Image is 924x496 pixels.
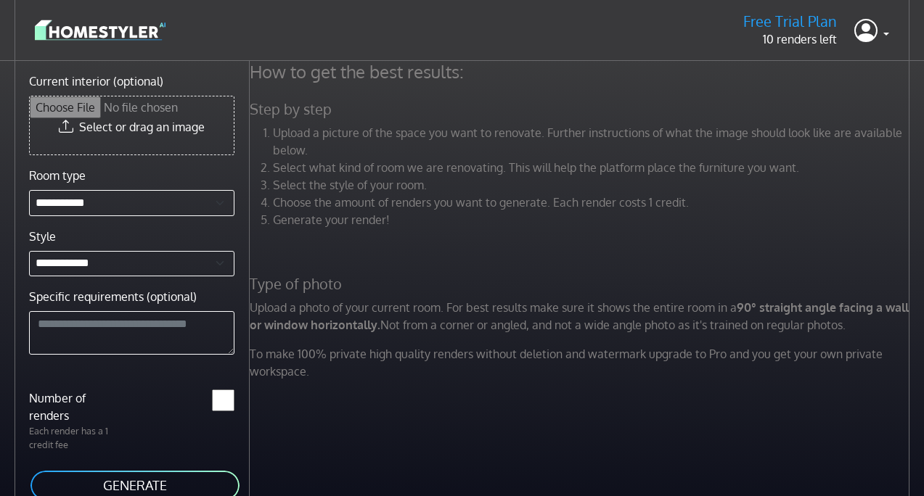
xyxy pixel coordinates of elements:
p: Each render has a 1 credit fee [20,424,131,452]
h5: Step by step [241,100,922,118]
p: To make 100% private high quality renders without deletion and watermark upgrade to Pro and you g... [241,345,922,380]
h5: Type of photo [241,275,922,293]
p: 10 renders left [743,30,837,48]
li: Select what kind of room we are renovating. This will help the platform place the furniture you w... [273,159,913,176]
h5: Free Trial Plan [743,12,837,30]
label: Specific requirements (optional) [29,288,197,305]
label: Room type [29,167,86,184]
li: Generate your render! [273,211,913,228]
img: logo-3de290ba35641baa71223ecac5eacb59cb85b4c7fdf211dc9aaecaaee71ea2f8.svg [35,17,165,43]
p: Upload a photo of your current room. For best results make sure it shows the entire room in a Not... [241,299,922,334]
label: Number of renders [20,389,131,424]
li: Choose the amount of renders you want to generate. Each render costs 1 credit. [273,194,913,211]
li: Upload a picture of the space you want to renovate. Further instructions of what the image should... [273,124,913,159]
label: Current interior (optional) [29,73,163,90]
h4: How to get the best results: [241,61,922,83]
li: Select the style of your room. [273,176,913,194]
label: Style [29,228,56,245]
